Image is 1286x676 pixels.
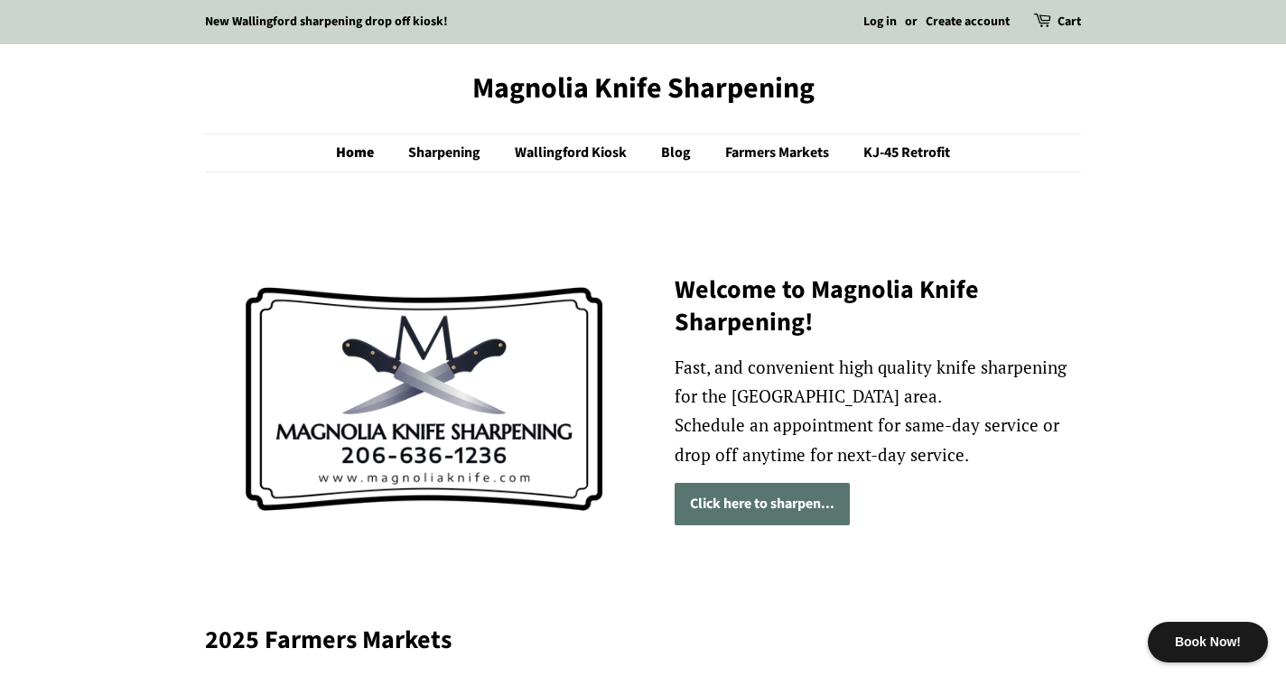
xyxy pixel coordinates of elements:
[712,134,847,171] a: Farmers Markets
[863,13,897,31] a: Log in
[205,71,1081,106] a: Magnolia Knife Sharpening
[205,624,1081,656] h2: 2025 Farmers Markets
[926,13,1010,31] a: Create account
[1058,12,1081,33] a: Cart
[648,134,709,171] a: Blog
[905,12,918,33] li: or
[336,134,392,171] a: Home
[850,134,950,171] a: KJ-45 Retrofit
[1148,622,1268,662] div: Book Now!
[675,273,1081,339] h2: Welcome to Magnolia Knife Sharpening!
[501,134,645,171] a: Wallingford Kiosk
[205,13,448,31] a: New Wallingford sharpening drop off kiosk!
[675,353,1081,469] p: Fast, and convenient high quality knife sharpening for the [GEOGRAPHIC_DATA] area. Schedule an ap...
[675,483,850,525] a: Click here to sharpen...
[395,134,499,171] a: Sharpening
